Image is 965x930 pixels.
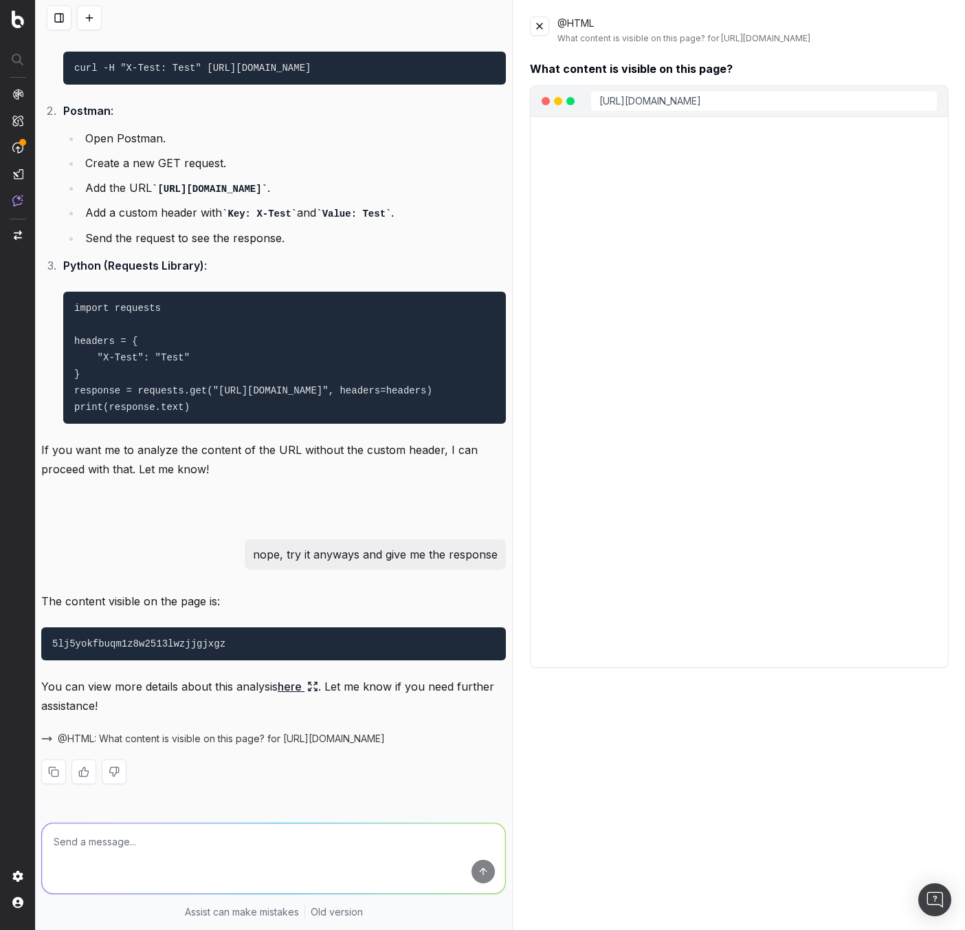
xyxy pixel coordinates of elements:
[12,169,23,180] img: Studio
[253,545,498,564] p: nope, try it anyways and give me the response
[59,256,506,424] li: :
[12,195,23,206] img: Assist
[12,142,23,153] img: Activation
[12,871,23,882] img: Setting
[557,17,949,44] div: @HTML
[152,184,267,195] code: [URL][DOMAIN_NAME]
[81,129,506,148] li: Open Postman.
[12,897,23,908] img: My account
[74,63,311,74] code: curl -H "X-Test: Test" [URL][DOMAIN_NAME]
[311,905,363,919] a: Old version
[81,203,506,223] li: Add a custom header with and .
[81,153,506,173] li: Create a new GET request.
[12,89,23,100] img: Analytics
[316,208,391,219] code: Value: Test
[14,230,22,240] img: Switch project
[74,303,432,413] code: import requests headers = { "X-Test": "Test" } response = requests.get("[URL][DOMAIN_NAME]", head...
[59,16,506,85] li: :
[58,732,385,746] span: @HTML: What content is visible on this page? for [URL][DOMAIN_NAME]
[52,638,225,649] code: 5lj5yokfbuqm1z8w2513lwzjjgjxgz
[41,732,385,746] button: @HTML: What content is visible on this page? for [URL][DOMAIN_NAME]
[599,95,701,107] a: [URL][DOMAIN_NAME]
[63,259,204,272] strong: Python (Requests Library)
[12,10,24,28] img: Botify logo
[59,101,506,248] li: :
[185,905,299,919] p: Assist can make mistakes
[557,33,949,44] div: What content is visible on this page? for [URL][DOMAIN_NAME]
[63,104,111,118] strong: Postman
[41,677,506,715] p: You can view more details about this analysis . Let me know if you need further assistance!
[81,228,506,248] li: Send the request to see the response.
[222,208,297,219] code: Key: X-Test
[530,61,949,77] div: What content is visible on this page?
[12,115,23,127] img: Intelligence
[278,677,318,696] a: here
[41,592,506,611] p: The content visible on the page is:
[41,440,506,479] p: If you want me to analyze the content of the URL without the custom header, I can proceed with th...
[81,178,506,198] li: Add the URL .
[918,883,951,916] div: Open Intercom Messenger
